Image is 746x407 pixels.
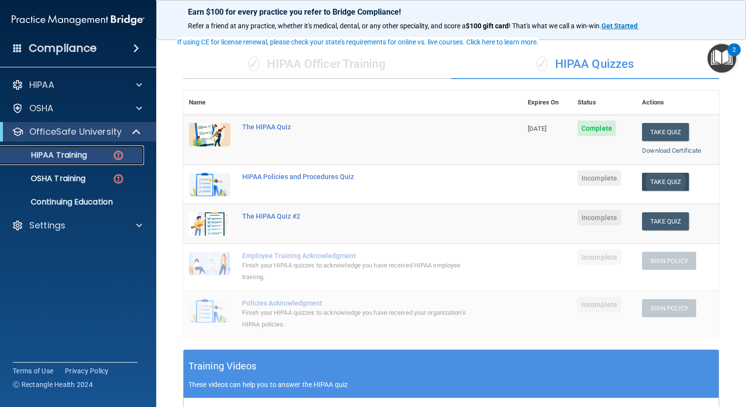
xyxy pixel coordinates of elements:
[572,91,636,115] th: Status
[601,22,638,30] strong: Get Started
[707,44,736,73] button: Open Resource Center, 2 new notifications
[12,126,142,138] a: OfficeSafe University
[242,299,473,307] div: Policies Acknowledgment
[188,358,257,375] h5: Training Videos
[12,10,145,30] img: PMB logo
[13,366,53,376] a: Terms of Use
[242,123,473,131] div: The HIPAA Quiz
[29,102,54,114] p: OSHA
[642,299,696,317] button: Sign Policy
[29,126,122,138] p: OfficeSafe University
[6,197,140,207] p: Continuing Education
[578,210,621,225] span: Incomplete
[183,91,236,115] th: Name
[522,91,572,115] th: Expires On
[242,173,473,181] div: HIPAA Policies and Procedures Quiz
[528,125,546,132] span: [DATE]
[6,174,85,183] p: OSHA Training
[176,37,540,47] button: If using CE for license renewal, please check your state's requirements for online vs. live cours...
[642,212,689,230] button: Take Quiz
[578,170,621,186] span: Incomplete
[29,220,65,231] p: Settings
[642,173,689,191] button: Take Quiz
[249,57,259,71] span: ✓
[578,121,616,136] span: Complete
[6,150,87,160] p: HIPAA Training
[29,41,97,55] h4: Compliance
[601,22,639,30] a: Get Started
[112,173,124,185] img: danger-circle.6113f641.png
[642,147,701,154] a: Download Certificate
[242,260,473,283] div: Finish your HIPAA quizzes to acknowledge you have received HIPAA employee training.
[509,22,601,30] span: ! That's what we call a win-win.
[29,79,54,91] p: HIPAA
[188,7,714,17] p: Earn $100 for every practice you refer to Bridge Compliance!
[183,50,451,79] div: HIPAA Officer Training
[578,249,621,265] span: Incomplete
[466,22,509,30] strong: $100 gift card
[242,307,473,330] div: Finish your HIPAA quizzes to acknowledge you have received your organization’s HIPAA policies.
[578,297,621,312] span: Incomplete
[636,91,719,115] th: Actions
[642,123,689,141] button: Take Quiz
[12,220,142,231] a: Settings
[242,252,473,260] div: Employee Training Acknowledgment
[242,212,473,220] div: The HIPAA Quiz #2
[12,79,142,91] a: HIPAA
[732,50,736,62] div: 2
[188,22,466,30] span: Refer a friend at any practice, whether it's medical, dental, or any other speciality, and score a
[112,149,124,162] img: danger-circle.6113f641.png
[12,102,142,114] a: OSHA
[642,252,696,270] button: Sign Policy
[537,57,547,71] span: ✓
[65,366,109,376] a: Privacy Policy
[188,381,714,388] p: These videos can help you to answer the HIPAA quiz
[13,380,93,389] span: Ⓒ Rectangle Health 2024
[451,50,719,79] div: HIPAA Quizzes
[177,39,539,45] div: If using CE for license renewal, please check your state's requirements for online vs. live cours...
